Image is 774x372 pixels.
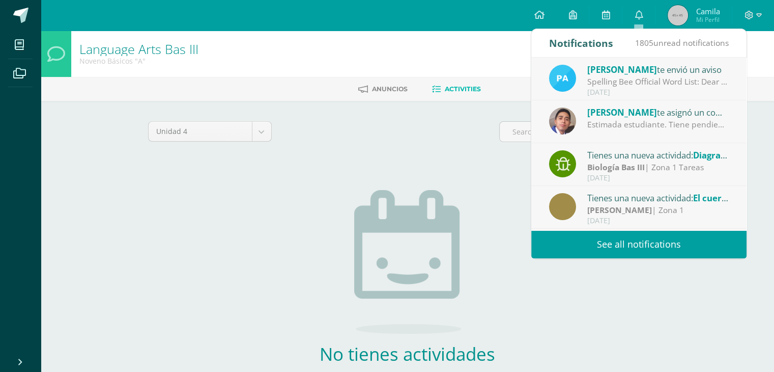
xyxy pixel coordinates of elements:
[358,81,408,97] a: Anuncios
[549,108,576,135] img: 2a2a9cd9dbe58da07c13c0bf73641d63.png
[587,191,729,204] div: Tienes una nueva actividad:
[693,149,772,161] span: Diagramas de flujo
[432,81,481,97] a: Activities
[587,105,729,119] div: te asignó un comentario en 'Diagramas de flujo' para 'Biología Bas III'
[696,15,720,24] span: Mi Perfil
[587,217,729,225] div: [DATE]
[587,63,729,76] div: te envió un aviso
[549,29,613,57] div: Notifications
[445,85,481,93] span: Activities
[257,342,558,366] h2: No tienes actividades
[149,122,271,141] a: Unidad 4
[587,162,729,173] div: | Zona 1 Tareas
[79,42,198,56] h1: Language Arts Bas III
[587,174,729,182] div: [DATE]
[156,122,244,141] span: Unidad 4
[635,37,729,48] span: unread notifications
[79,40,198,58] a: Language Arts Bas III
[587,64,657,75] span: [PERSON_NAME]
[531,230,747,258] a: See all notifications
[354,190,461,334] img: no_activities.png
[587,148,729,162] div: Tienes una nueva actividad:
[79,56,198,66] div: Noveno Básicos 'A'
[587,88,729,97] div: [DATE]
[587,204,652,216] strong: [PERSON_NAME]
[549,65,576,92] img: 16d00d6a61aad0e8a558f8de8df831eb.png
[500,122,666,142] input: Search for activity here…
[693,192,732,204] span: El cuerpo
[372,85,408,93] span: Anuncios
[668,5,688,25] img: 45x45
[587,204,729,216] div: | Zona 1
[635,37,653,48] span: 1805
[587,119,729,130] div: Estimada estudiante. Tiene pendiente esta actividad. Se le brinda la oportunidad de entregarla el...
[696,6,720,16] span: Camila
[587,107,657,118] span: [PERSON_NAME]
[587,162,645,173] strong: Biología Bas III
[587,76,729,88] div: Spelling Bee Official Word List: Dear Students, Attached you will find the official word list for...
